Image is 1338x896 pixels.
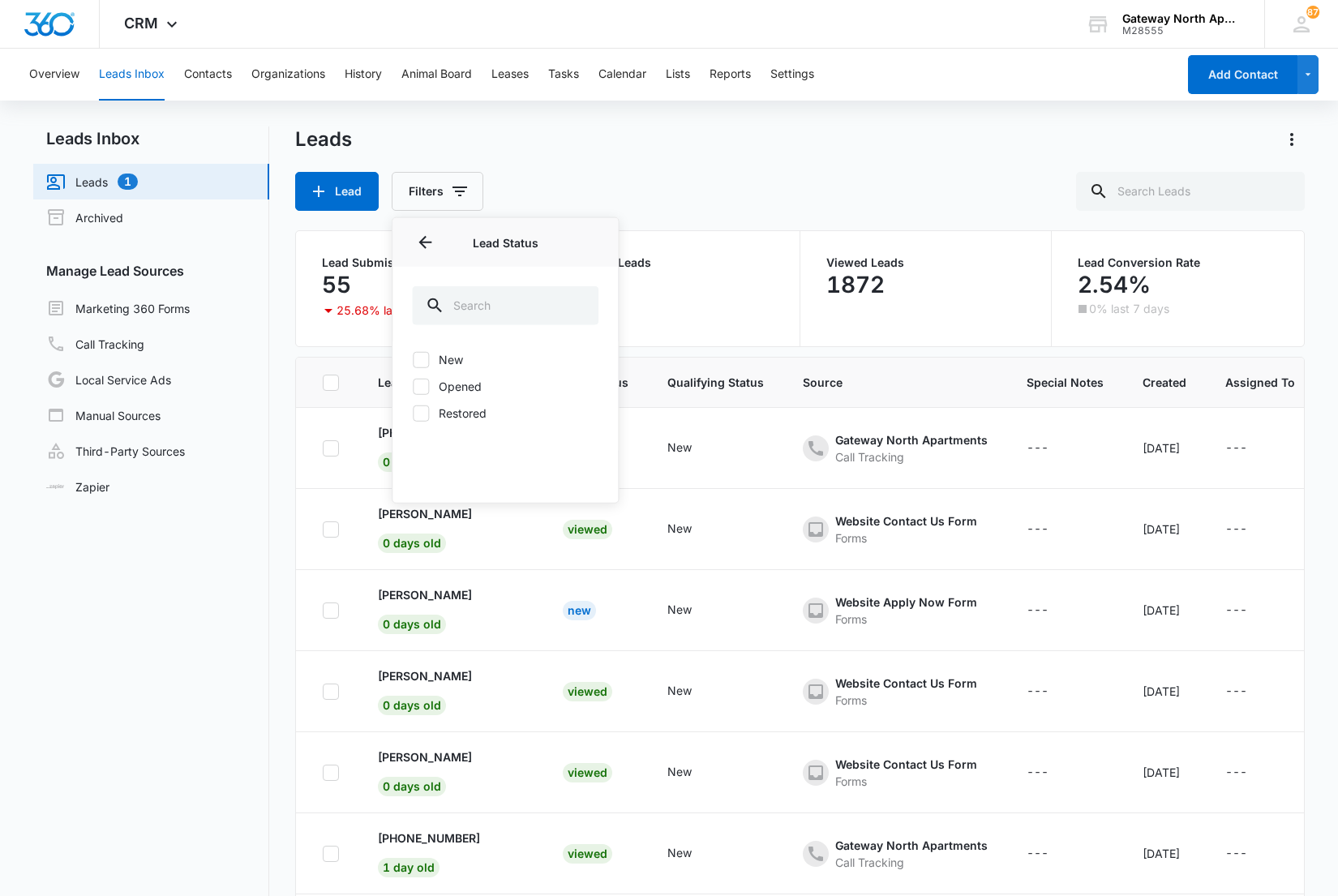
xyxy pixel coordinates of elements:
[46,334,144,354] a: Call Tracking
[378,667,472,684] p: [PERSON_NAME]
[322,257,521,268] p: Lead Submissions this Week
[563,844,612,864] div: Viewed
[835,448,988,465] div: Call Tracking
[563,603,596,617] a: New
[1225,763,1276,782] div: - - Select to Edit Field
[1225,439,1276,458] div: - - Select to Edit Field
[401,49,472,101] button: Animal Board
[1225,520,1276,539] div: - - Select to Edit Field
[1143,602,1186,619] div: [DATE]
[1143,374,1186,391] span: Created
[345,49,382,101] button: History
[378,505,472,522] p: [PERSON_NAME]
[29,49,79,101] button: Overview
[835,854,988,871] div: Call Tracking
[835,756,977,773] div: Website Contact Us Form
[1027,682,1078,701] div: - - Select to Edit Field
[574,257,774,268] p: Unread Leads
[1027,601,1049,620] div: ---
[412,351,598,368] label: New
[1225,844,1276,864] div: - - Select to Edit Field
[1225,601,1247,620] div: ---
[46,298,190,318] a: Marketing 360 Forms
[1225,520,1247,539] div: ---
[124,15,158,32] span: CRM
[378,534,446,553] span: 0 days old
[835,431,988,448] div: Gateway North Apartments
[46,208,123,227] a: Archived
[378,586,524,631] a: [PERSON_NAME]0 days old
[1027,844,1078,864] div: - - Select to Edit Field
[667,601,692,618] div: New
[46,370,171,389] a: Local Service Ads
[392,172,483,211] button: Filters
[1027,439,1078,458] div: - - Select to Edit Field
[378,374,524,391] span: Lead Name
[378,830,524,874] a: [PHONE_NUMBER]1 day old
[33,261,269,281] h3: Manage Lead Sources
[1078,257,1278,268] p: Lead Conversion Rate
[1225,682,1247,701] div: ---
[1027,520,1049,539] div: ---
[1122,12,1241,25] div: account name
[378,748,472,765] p: [PERSON_NAME]
[1225,763,1247,782] div: ---
[46,405,161,425] a: Manual Sources
[184,49,232,101] button: Contacts
[412,234,598,251] p: Lead Status
[378,505,524,550] a: [PERSON_NAME]0 days old
[46,478,109,495] a: Zapier
[598,49,646,101] button: Calendar
[412,286,598,325] input: Search
[667,601,721,620] div: - - Select to Edit Field
[491,49,529,101] button: Leases
[1078,272,1151,298] p: 2.54%
[563,522,612,536] a: Viewed
[251,49,325,101] button: Organizations
[1188,55,1297,94] button: Add Contact
[1225,439,1247,458] div: ---
[46,172,138,191] a: Leads1
[835,512,977,529] div: Website Contact Us Form
[1143,521,1186,538] div: [DATE]
[1027,520,1078,539] div: - - Select to Edit Field
[835,594,977,611] div: Website Apply Now Form
[1027,763,1078,782] div: - - Select to Edit Field
[563,684,612,698] a: Viewed
[1027,374,1104,391] span: Special Notes
[378,748,524,793] a: [PERSON_NAME]0 days old
[563,765,612,779] a: Viewed
[667,682,692,699] div: New
[295,172,379,211] button: Lead
[563,601,596,620] div: New
[1027,844,1049,864] div: ---
[667,439,692,456] div: New
[563,682,612,701] div: Viewed
[1027,763,1049,782] div: ---
[1306,6,1319,19] div: notifications count
[835,529,977,547] div: Forms
[378,452,446,472] span: 0 days old
[1027,439,1049,458] div: ---
[1225,844,1247,864] div: ---
[1076,172,1305,211] input: Search Leads
[1143,683,1186,700] div: [DATE]
[412,405,598,422] label: Restored
[322,272,351,298] p: 55
[412,378,598,395] label: Opened
[563,763,612,782] div: Viewed
[1089,303,1169,315] p: 0% last 7 days
[667,763,692,780] div: New
[337,305,442,316] p: 25.68% last 7 days
[1225,601,1276,620] div: - - Select to Edit Field
[1306,6,1319,19] span: 87
[1122,25,1241,36] div: account id
[1027,601,1078,620] div: - - Select to Edit Field
[835,611,977,628] div: Forms
[667,844,721,864] div: - - Select to Edit Field
[826,272,885,298] p: 1872
[1279,126,1305,152] button: Actions
[295,127,352,152] h1: Leads
[835,773,977,790] div: Forms
[667,374,764,391] span: Qualifying Status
